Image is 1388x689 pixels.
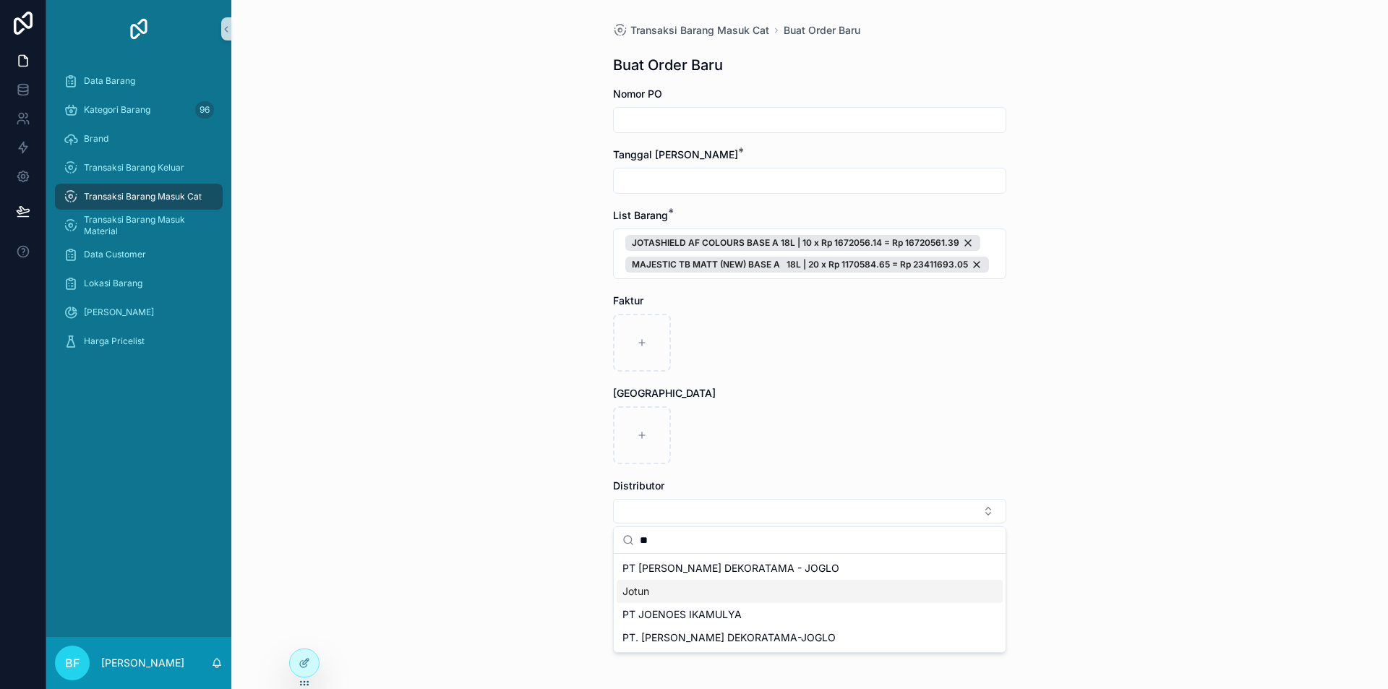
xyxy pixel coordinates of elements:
[55,97,223,123] a: Kategori Barang96
[625,257,989,273] button: Unselect 8381
[55,270,223,296] a: Lokasi Barang
[622,607,742,622] span: PT JOENOES IKAMULYA
[101,656,184,670] p: [PERSON_NAME]
[613,148,738,161] span: Tanggal [PERSON_NAME]
[84,307,154,318] span: [PERSON_NAME]
[622,630,836,645] span: PT. [PERSON_NAME] DEKORATAMA-JOGLO
[55,213,223,239] a: Transaksi Barang Masuk Material
[84,278,142,289] span: Lokasi Barang
[632,259,968,270] span: MAJESTIC TB MATT (NEW) BASE A 18L | 20 x Rp 1170584.65 = Rp 23411693.05
[84,133,108,145] span: Brand
[65,654,80,672] span: BF
[613,294,643,307] span: Faktur
[84,75,135,87] span: Data Barang
[55,328,223,354] a: Harga Pricelist
[613,87,662,100] span: Nomor PO
[784,23,860,38] a: Buat Order Baru
[84,191,202,202] span: Transaksi Barang Masuk Cat
[613,23,769,38] a: Transaksi Barang Masuk Cat
[632,237,959,249] span: JOTASHIELD AF COLOURS BASE A 18L | 10 x Rp 1672056.14 = Rp 16720561.39
[55,241,223,268] a: Data Customer
[55,155,223,181] a: Transaksi Barang Keluar
[84,104,150,116] span: Kategori Barang
[84,249,146,260] span: Data Customer
[622,561,839,575] span: PT [PERSON_NAME] DEKORATAMA - JOGLO
[613,55,723,75] h1: Buat Order Baru
[622,584,649,599] span: Jotun
[55,299,223,325] a: [PERSON_NAME]
[84,335,145,347] span: Harga Pricelist
[613,209,668,221] span: List Barang
[84,214,208,237] span: Transaksi Barang Masuk Material
[613,387,716,399] span: [GEOGRAPHIC_DATA]
[84,162,184,174] span: Transaksi Barang Keluar
[46,58,231,373] div: scrollable content
[613,479,664,492] span: Distributor
[613,228,1006,279] button: Select Button
[613,499,1006,523] button: Select Button
[55,126,223,152] a: Brand
[614,554,1006,652] div: Suggestions
[630,23,769,38] span: Transaksi Barang Masuk Cat
[55,68,223,94] a: Data Barang
[195,101,214,119] div: 96
[127,17,150,40] img: App logo
[55,184,223,210] a: Transaksi Barang Masuk Cat
[625,235,980,251] button: Unselect 8380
